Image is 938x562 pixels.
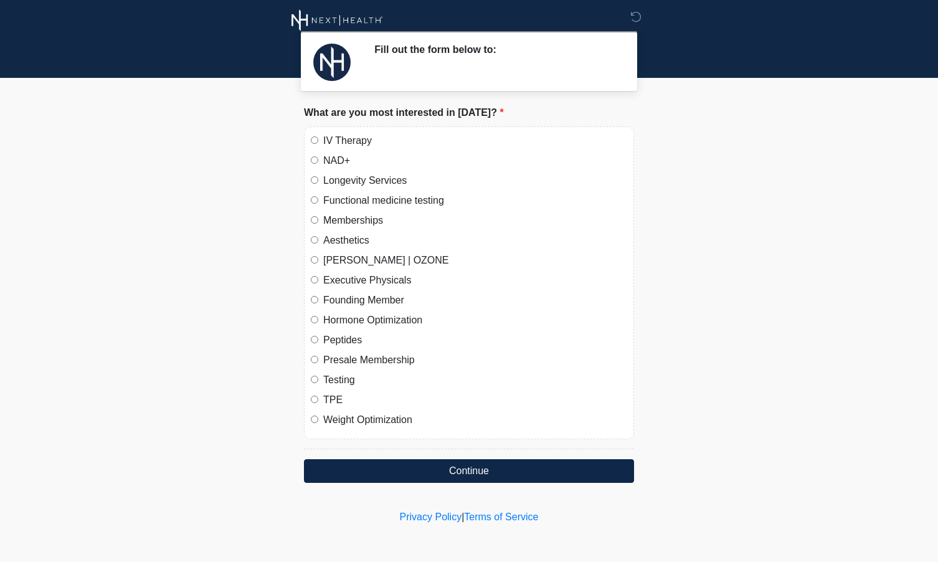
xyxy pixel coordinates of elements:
a: Terms of Service [464,512,538,522]
a: Privacy Policy [400,512,462,522]
input: Presale Membership [311,356,318,363]
input: Functional medicine testing [311,196,318,204]
label: Aesthetics [323,233,627,248]
img: Agent Avatar [313,44,351,81]
input: Aesthetics [311,236,318,244]
label: IV Therapy [323,133,627,148]
input: Testing [311,376,318,383]
input: NAD+ [311,156,318,164]
input: Memberships [311,216,318,224]
label: Functional medicine testing [323,193,627,208]
input: Executive Physicals [311,276,318,283]
label: Testing [323,373,627,388]
label: Weight Optimization [323,412,627,427]
label: Peptides [323,333,627,348]
label: Founding Member [323,293,627,308]
input: Longevity Services [311,176,318,184]
input: [PERSON_NAME] | OZONE [311,256,318,264]
label: Executive Physicals [323,273,627,288]
label: Longevity Services [323,173,627,188]
label: [PERSON_NAME] | OZONE [323,253,627,268]
h2: Fill out the form below to: [374,44,615,55]
label: Hormone Optimization [323,313,627,328]
input: Peptides [311,336,318,343]
label: Memberships [323,213,627,228]
input: Founding Member [311,296,318,303]
a: | [462,512,464,522]
button: Continue [304,459,634,483]
input: Weight Optimization [311,416,318,423]
label: Presale Membership [323,353,627,368]
label: NAD+ [323,153,627,168]
img: Next Health Wellness Logo [291,9,383,31]
input: TPE [311,396,318,403]
label: What are you most interested in [DATE]? [304,105,504,120]
input: IV Therapy [311,136,318,144]
input: Hormone Optimization [311,316,318,323]
label: TPE [323,393,627,407]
